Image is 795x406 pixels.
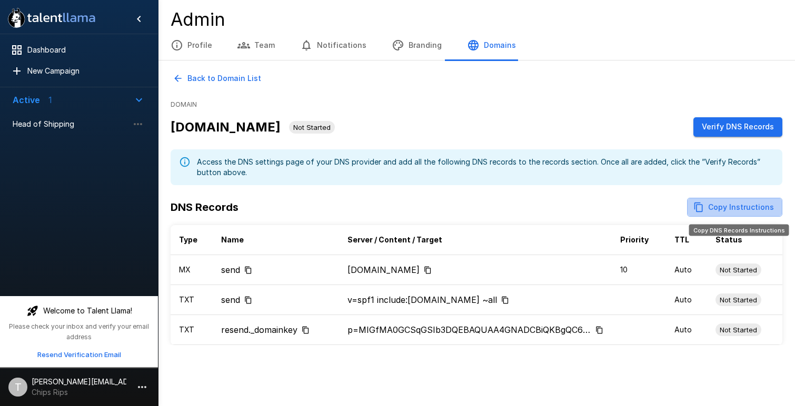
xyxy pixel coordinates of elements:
button: Profile [158,31,225,60]
span: Not Started [715,325,761,335]
span: Not Started [289,123,335,131]
span: Not Started [715,265,761,275]
button: Notifications [287,31,379,60]
b: Name [221,235,244,244]
div: Copy to clipboard [347,263,603,276]
button: Verify DNS Records [693,117,782,137]
div: Copy DNS Records Instructions [689,225,789,236]
button: Branding [379,31,454,60]
b: Priority [620,235,649,244]
td: 10 [612,255,666,285]
div: Copy to clipboard [221,293,331,306]
button: Copy DNS Records Instructions [687,198,782,217]
p: resend._domainkey [221,323,297,336]
p: p=MIGfMA0GCSqGSIb3DQEBAQUAA4GNADCBiQKBgQC64nLqyD/DeLke1bm/hgD5rjf4co3MR3lp7LD5fZgC807nsebZNFDvo6p... [347,323,591,336]
button: Back to Domain List [171,69,265,88]
div: Copy to clipboard [221,263,331,276]
b: TTL [674,235,689,244]
h4: Admin [171,8,782,31]
div: Copy to clipboard [347,323,603,336]
table: simple table [171,225,782,345]
td: Auto [666,255,707,285]
div: Access the DNS settings page of your DNS provider and add all the following DNS records to the re... [197,153,774,182]
b: Status [715,235,742,244]
div: Copy to clipboard [221,323,331,336]
p: send [221,293,240,306]
b: Server / Content / Target [347,235,442,244]
h5: [DOMAIN_NAME] [171,119,281,136]
td: MX [171,255,213,285]
b: Type [179,235,197,244]
span: Not Started [715,295,761,305]
button: Team [225,31,287,60]
td: TXT [171,315,213,345]
td: Auto [666,285,707,315]
span: Domain [171,96,782,113]
button: Domains [454,31,529,60]
td: Auto [666,315,707,345]
h6: DNS Records [171,199,238,216]
p: [DOMAIN_NAME] [347,263,420,276]
div: Copy to clipboard [347,293,603,306]
td: TXT [171,285,213,315]
p: v=spf1 include:[DOMAIN_NAME] ~all [347,293,497,306]
p: send [221,263,240,276]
